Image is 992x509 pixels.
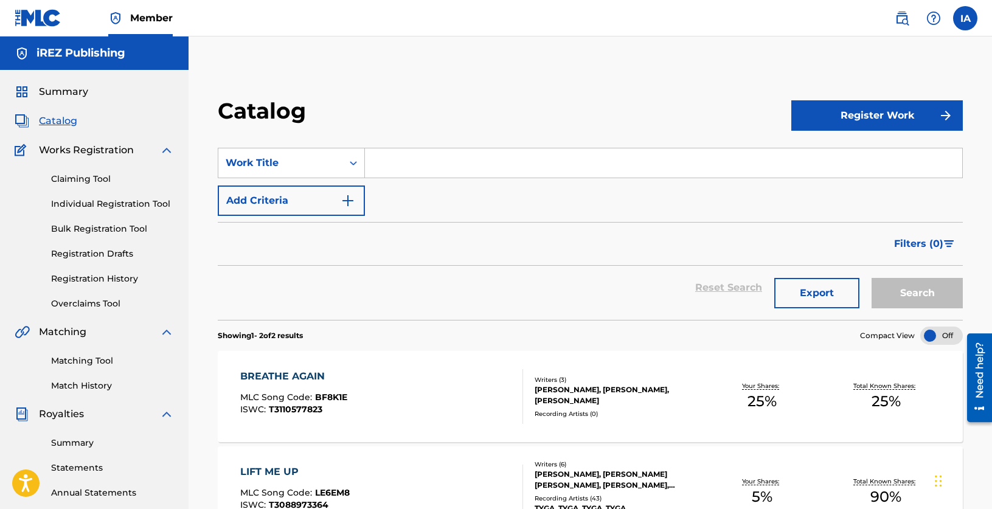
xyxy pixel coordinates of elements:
img: f7272a7cc735f4ea7f67.svg [938,108,953,123]
iframe: Chat Widget [931,451,992,509]
div: Recording Artists ( 43 ) [535,494,700,503]
div: Writers ( 3 ) [535,375,700,384]
div: Writers ( 6 ) [535,460,700,469]
img: search [895,11,909,26]
img: Works Registration [15,143,30,158]
img: MLC Logo [15,9,61,27]
span: 25 % [872,390,901,412]
p: Total Known Shares: [853,381,918,390]
a: Matching Tool [51,355,174,367]
h5: iREZ Publishing [36,46,125,60]
h2: Catalog [218,97,312,125]
img: expand [159,143,174,158]
span: T3110577823 [269,404,322,415]
a: Statements [51,462,174,474]
img: Matching [15,325,30,339]
button: Register Work [791,100,963,131]
img: Catalog [15,114,29,128]
span: MLC Song Code : [240,392,315,403]
div: LIFT ME UP [240,465,350,479]
img: 9d2ae6d4665cec9f34b9.svg [341,193,355,208]
span: 90 % [870,486,901,508]
span: Royalties [39,407,84,421]
a: Public Search [890,6,914,30]
span: Filters ( 0 ) [894,237,943,251]
span: 5 % [752,486,772,508]
span: LE6EM8 [315,487,350,498]
span: BF8K1E [315,392,347,403]
span: 25 % [747,390,777,412]
div: User Menu [953,6,977,30]
a: BREATHE AGAINMLC Song Code:BF8K1EISWC:T3110577823Writers (3)[PERSON_NAME], [PERSON_NAME], [PERSON... [218,351,963,442]
span: Compact View [860,330,915,341]
span: Works Registration [39,143,134,158]
a: Registration Drafts [51,248,174,260]
a: Summary [51,437,174,449]
a: Match History [51,379,174,392]
div: Help [921,6,946,30]
p: Total Known Shares: [853,477,918,486]
img: help [926,11,941,26]
a: Individual Registration Tool [51,198,174,210]
img: Royalties [15,407,29,421]
iframe: Resource Center [958,328,992,426]
button: Add Criteria [218,185,365,216]
a: SummarySummary [15,85,88,99]
a: Registration History [51,272,174,285]
div: Drag [935,463,942,499]
a: Bulk Registration Tool [51,223,174,235]
span: Catalog [39,114,77,128]
a: Overclaims Tool [51,297,174,310]
span: Member [130,11,173,25]
a: Annual Statements [51,486,174,499]
a: Claiming Tool [51,173,174,185]
span: Summary [39,85,88,99]
div: Work Title [226,156,335,170]
span: MLC Song Code : [240,487,315,498]
form: Search Form [218,148,963,320]
p: Your Shares: [742,381,782,390]
div: [PERSON_NAME], [PERSON_NAME] [PERSON_NAME], [PERSON_NAME], [PERSON_NAME], [PERSON_NAME], [PERSON_... [535,469,700,491]
p: Showing 1 - 2 of 2 results [218,330,303,341]
img: Summary [15,85,29,99]
img: filter [944,240,954,248]
img: expand [159,325,174,339]
a: CatalogCatalog [15,114,77,128]
span: Matching [39,325,86,339]
div: Recording Artists ( 0 ) [535,409,700,418]
div: BREATHE AGAIN [240,369,347,384]
img: Accounts [15,46,29,61]
p: Your Shares: [742,477,782,486]
span: ISWC : [240,404,269,415]
button: Filters (0) [887,229,963,259]
img: expand [159,407,174,421]
div: [PERSON_NAME], [PERSON_NAME], [PERSON_NAME] [535,384,700,406]
button: Export [774,278,859,308]
img: Top Rightsholder [108,11,123,26]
